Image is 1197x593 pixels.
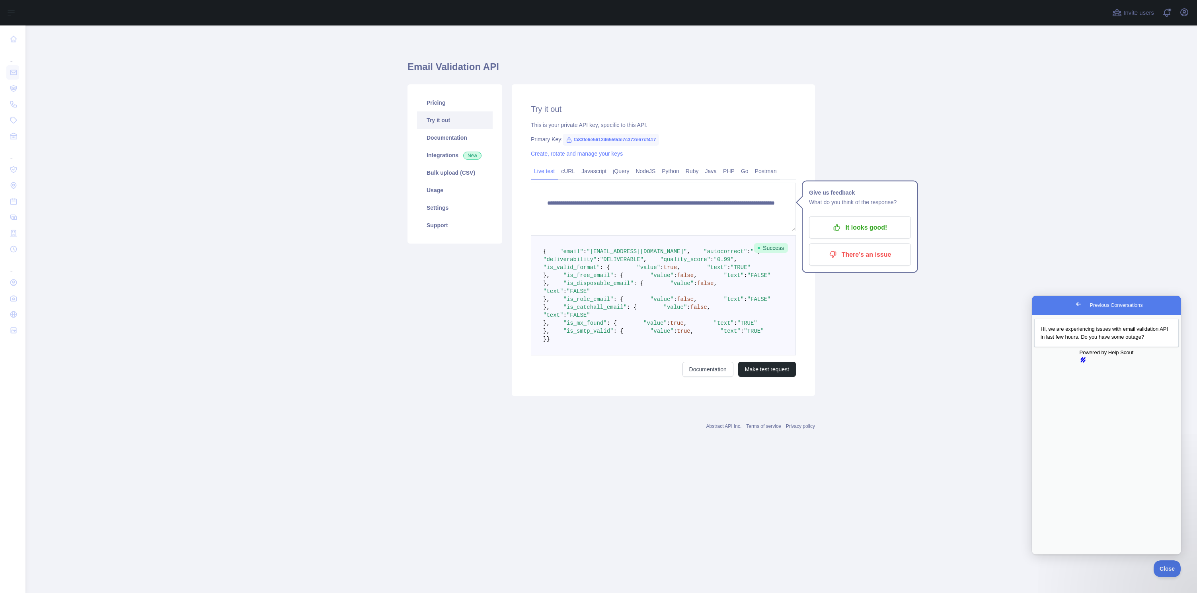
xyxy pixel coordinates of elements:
span: : { [600,264,610,271]
span: "is_smtp_valid" [563,328,613,334]
span: "FALSE" [567,288,590,295]
span: , [684,320,687,326]
span: false [697,280,714,287]
span: true [663,264,677,271]
span: "is_free_email" [563,272,613,279]
a: Javascript [578,165,610,178]
h2: Try it out [531,103,796,115]
h1: Email Validation API [407,60,815,80]
span: : [583,248,587,255]
span: : [727,264,730,271]
span: Invite users [1123,8,1154,18]
span: , [687,248,690,255]
a: Create, rotate and manage your keys [531,150,623,157]
span: : { [613,328,623,334]
a: Documentation [417,129,493,146]
span: "autocorrect" [704,248,747,255]
span: }, [543,272,550,279]
span: : [563,312,566,318]
span: "value" [650,328,674,334]
span: false [677,272,694,279]
span: : { [627,304,637,310]
span: : [667,320,670,326]
a: Terms of service [746,423,781,429]
a: Bulk upload (CSV) [417,164,493,181]
a: Support [417,217,493,234]
p: What do you think of the response? [809,197,911,207]
span: "value" [643,320,667,326]
span: : [744,296,747,302]
div: ... [6,258,19,274]
span: , [690,328,694,334]
a: NodeJS [632,165,659,178]
span: false [690,304,707,310]
span: "FALSE" [567,312,590,318]
span: New [463,152,482,160]
span: "TRUE" [744,328,764,334]
a: Documentation [682,362,733,377]
span: "FALSE" [747,272,771,279]
span: : [674,296,677,302]
span: "text" [707,264,727,271]
span: : [687,304,690,310]
a: Pricing [417,94,493,111]
span: true [670,320,684,326]
span: , [714,280,717,287]
span: "value" [637,264,660,271]
span: }, [543,320,550,326]
span: , [707,304,710,310]
span: , [694,272,697,279]
span: }, [543,280,550,287]
span: "value" [650,272,674,279]
a: Python [659,165,682,178]
span: , [694,296,697,302]
span: : [747,248,751,255]
span: "text" [724,272,744,279]
span: : [674,328,677,334]
span: "TRUE" [737,320,757,326]
span: : [563,288,566,295]
span: "[EMAIL_ADDRESS][DOMAIN_NAME]" [587,248,687,255]
a: jQuery [610,165,632,178]
span: : [597,256,600,263]
a: Abstract API Inc. [706,423,742,429]
span: }, [543,304,550,310]
span: "value" [670,280,694,287]
a: cURL [558,165,578,178]
a: Go [738,165,752,178]
span: "text" [724,296,744,302]
span: } [543,336,546,342]
a: Usage [417,181,493,199]
span: true [677,328,690,334]
span: "is_catchall_email" [563,304,627,310]
a: Postman [752,165,780,178]
span: false [677,296,694,302]
iframe: Help Scout Beacon - Live Chat, Contact Form, and Knowledge Base [1032,296,1181,554]
span: : { [634,280,643,287]
h1: Give us feedback [809,188,911,197]
a: Java [702,165,720,178]
span: "is_disposable_email" [563,280,633,287]
span: } [546,336,550,342]
span: "DELIVERABLE" [600,256,643,263]
div: Primary Key: [531,135,796,143]
span: , [734,256,737,263]
span: "deliverability" [543,256,597,263]
span: "is_valid_format" [543,264,600,271]
a: Live test [531,165,558,178]
span: Success [754,243,788,253]
span: "" [751,248,757,255]
span: : [710,256,714,263]
span: "text" [543,288,563,295]
span: "email" [560,248,583,255]
span: : { [607,320,617,326]
span: }, [543,328,550,334]
a: Integrations New [417,146,493,164]
iframe: Help Scout Beacon - Close [1154,560,1181,577]
span: , [677,264,680,271]
span: "is_role_email" [563,296,613,302]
